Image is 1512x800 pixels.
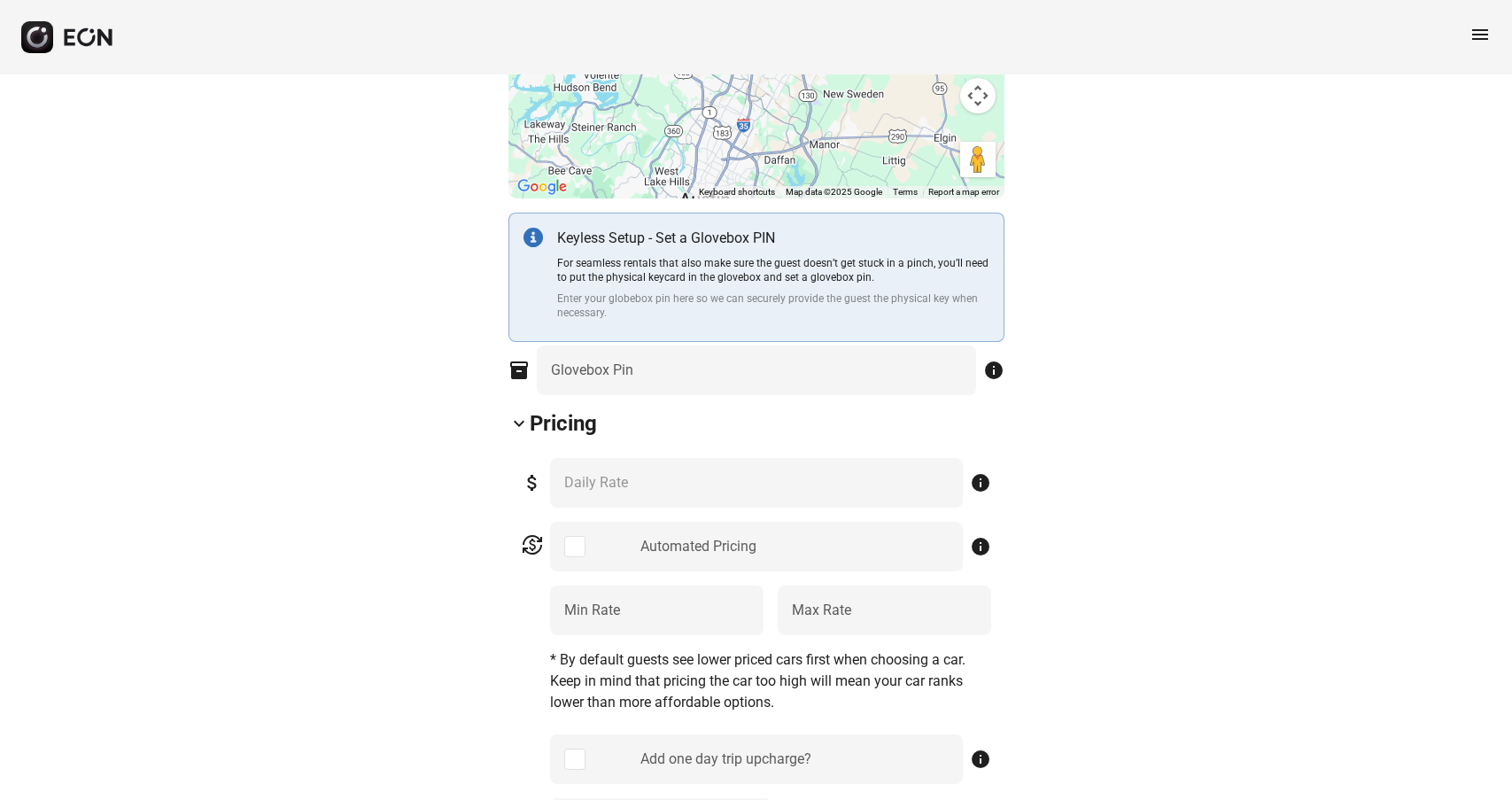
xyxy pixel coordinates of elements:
[513,175,571,198] a: Open this area in Google Maps (opens a new window)
[557,228,989,249] p: Keyless Setup - Set a Glovebox PIN
[522,472,543,493] span: attach_money
[523,228,543,247] img: info
[640,536,756,557] div: Automated Pricing
[970,536,991,557] span: info
[786,187,882,197] span: Map data ©2025 Google
[970,749,991,770] span: info
[928,187,999,197] a: Report a map error
[792,600,851,621] label: Max Rate
[983,360,1004,381] span: info
[513,175,571,198] img: Google
[1469,24,1491,45] span: menu
[522,534,543,555] span: currency_exchange
[508,360,530,381] span: inventory_2
[960,142,996,177] button: Drag Pegman onto the map to open Street View
[508,413,530,434] span: keyboard_arrow_down
[557,291,989,320] p: Enter your globebox pin here so we can securely provide the guest the physical key when necessary.
[640,749,811,770] div: Add one day trip upcharge?
[564,600,620,621] label: Min Rate
[699,186,775,198] button: Keyboard shortcuts
[960,78,996,113] button: Map camera controls
[557,256,989,284] p: For seamless rentals that also make sure the guest doesn’t get stuck in a pinch, you’ll need to p...
[530,409,597,438] h2: Pricing
[551,360,633,381] label: Glovebox Pin
[893,187,918,197] a: Terms (opens in new tab)
[970,472,991,493] span: info
[550,649,991,713] p: * By default guests see lower priced cars first when choosing a car. Keep in mind that pricing th...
